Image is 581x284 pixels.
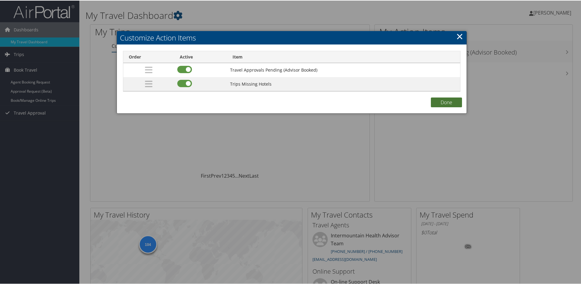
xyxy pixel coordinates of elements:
[227,51,460,62] th: Item
[174,51,227,62] th: Active
[227,62,460,76] td: Travel Approvals Pending (Advisor Booked)
[227,76,460,91] td: Trips Missing Hotels
[123,51,174,62] th: Order
[431,97,462,107] button: Done
[456,30,463,42] a: Close
[117,30,466,44] h2: Customize Action Items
